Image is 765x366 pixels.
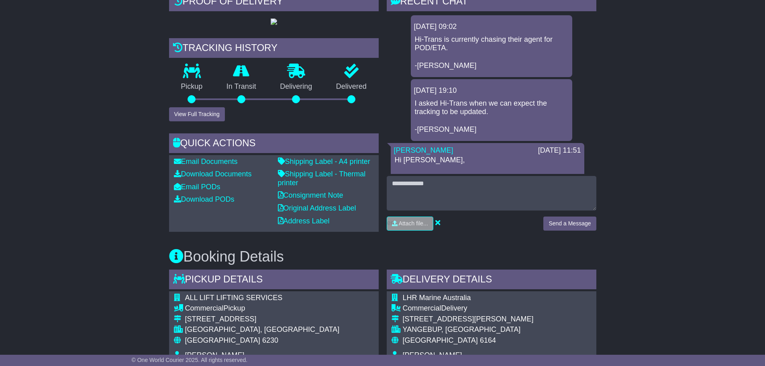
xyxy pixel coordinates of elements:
h3: Booking Details [169,249,596,265]
span: 6230 [262,336,278,344]
span: LHR Marine Australia [403,294,471,302]
div: [DATE] 19:10 [414,86,569,95]
div: YANGEBUP, [GEOGRAPHIC_DATA] [403,325,534,334]
p: Delivering [268,82,324,91]
a: Download PODs [174,195,235,203]
button: Send a Message [543,217,596,231]
div: Pickup [185,304,340,313]
div: Quick Actions [169,133,379,155]
div: [DATE] 11:51 [538,146,581,155]
p: Hi [PERSON_NAME], Thanks for the confirmation. Just so you know, the tracking in our portal will ... [395,156,580,243]
span: 6164 [480,336,496,344]
div: [DATE] 09:02 [414,22,569,31]
span: [PERSON_NAME] [185,351,245,359]
button: View Full Tracking [169,107,225,121]
span: Commercial [403,304,441,312]
p: Pickup [169,82,215,91]
a: Consignment Note [278,191,343,199]
a: Original Address Label [278,204,356,212]
span: [GEOGRAPHIC_DATA] [403,336,478,344]
a: Email PODs [174,183,220,191]
div: Delivery [403,304,534,313]
a: Shipping Label - A4 printer [278,157,370,166]
p: In Transit [214,82,268,91]
p: Hi-Trans is currently chasing their agent for POD/ETA. -[PERSON_NAME] [415,35,568,70]
a: Download Documents [174,170,252,178]
span: Commercial [185,304,224,312]
span: ALL LIFT LIFTING SERVICES [185,294,283,302]
span: [GEOGRAPHIC_DATA] [185,336,260,344]
a: Address Label [278,217,330,225]
a: Shipping Label - Thermal printer [278,170,366,187]
div: [STREET_ADDRESS] [185,315,340,324]
span: [PERSON_NAME] [403,351,462,359]
div: Delivery Details [387,270,596,291]
div: [GEOGRAPHIC_DATA], [GEOGRAPHIC_DATA] [185,325,340,334]
p: I asked Hi-Trans when we can expect the tracking to be updated. -[PERSON_NAME] [415,99,568,134]
div: Tracking history [169,38,379,60]
div: Pickup Details [169,270,379,291]
div: [STREET_ADDRESS][PERSON_NAME] [403,315,534,324]
p: Delivered [324,82,379,91]
a: [PERSON_NAME] [394,146,453,154]
span: © One World Courier 2025. All rights reserved. [132,357,248,363]
a: Email Documents [174,157,238,166]
img: GetPodImage [271,18,277,25]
